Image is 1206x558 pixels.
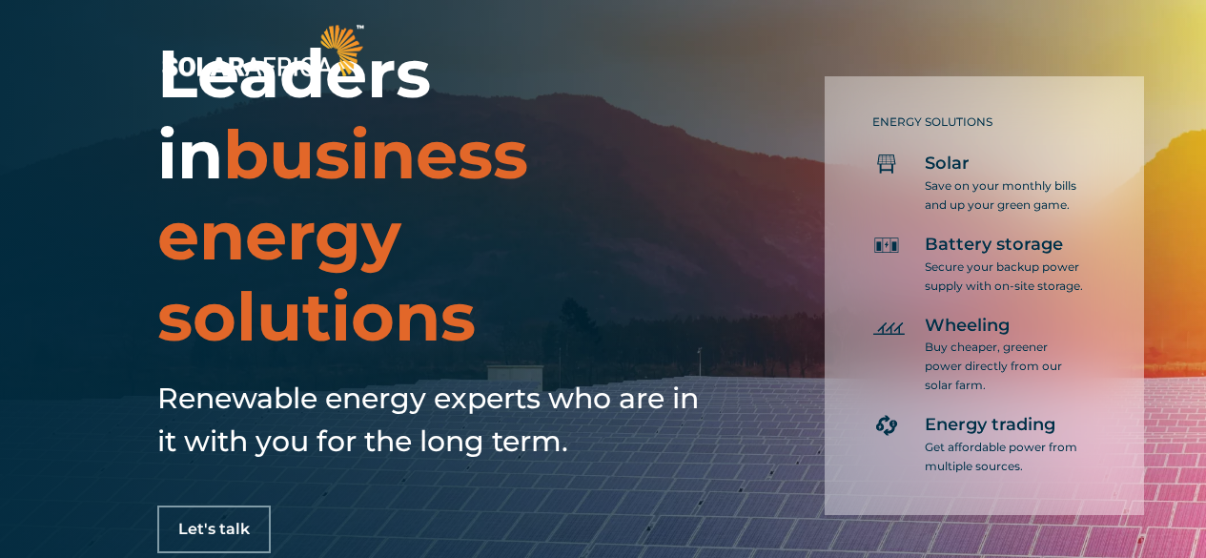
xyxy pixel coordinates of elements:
[157,377,710,463] h5: Renewable energy experts who are in it with you for the long term.
[925,234,1063,257] span: Battery storage
[925,153,970,176] span: Solar
[872,115,1087,129] h5: ENERGY SOLUTIONS
[157,506,271,553] a: Let's talk
[925,258,1087,296] p: Secure your backup power supply with on-site storage.
[157,33,710,358] h1: Leaders in
[925,176,1087,215] p: Save on your monthly bills and up your green game.
[925,438,1087,476] p: Get affordable power from multiple sources.
[925,338,1087,395] p: Buy cheaper, greener power directly from our solar farm.
[925,414,1055,437] span: Energy trading
[178,522,250,537] span: Let's talk
[157,114,528,358] span: business energy solutions
[925,315,1010,338] span: Wheeling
